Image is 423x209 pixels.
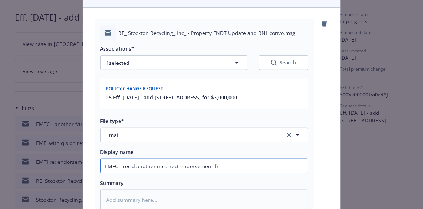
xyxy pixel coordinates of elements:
a: clear selection [285,131,294,139]
input: Add display name here... [101,159,308,173]
span: Email [107,131,275,139]
span: Display name [100,149,134,155]
button: Emailclear selection [100,128,308,142]
span: File type* [100,118,124,125]
span: Summary [100,180,124,186]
